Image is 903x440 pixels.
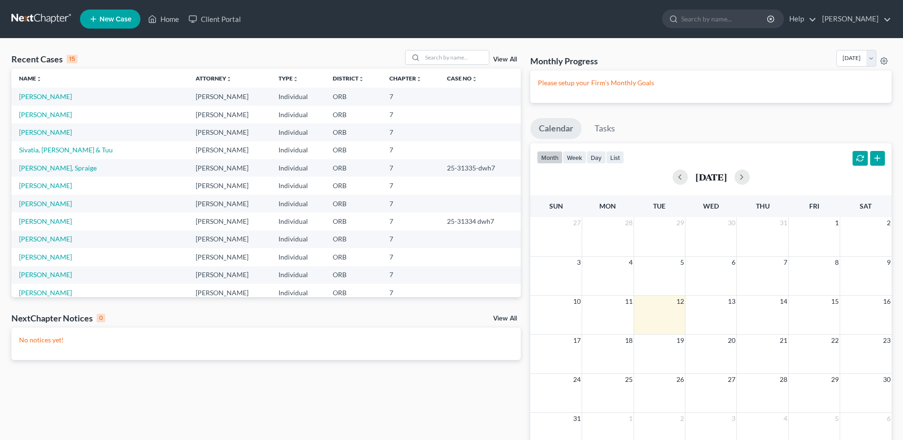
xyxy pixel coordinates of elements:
div: 0 [97,314,105,322]
span: 31 [572,413,582,424]
td: 7 [382,195,439,212]
td: Individual [271,248,325,266]
i: unfold_more [293,76,298,82]
td: Individual [271,212,325,230]
td: Individual [271,88,325,105]
span: 25 [624,374,634,385]
td: [PERSON_NAME] [188,106,271,123]
h3: Monthly Progress [530,55,598,67]
td: 7 [382,212,439,230]
td: [PERSON_NAME] [188,230,271,248]
span: 29 [830,374,840,385]
i: unfold_more [226,76,232,82]
a: Case Nounfold_more [447,75,477,82]
span: 29 [675,217,685,229]
td: [PERSON_NAME] [188,123,271,141]
td: Individual [271,141,325,159]
span: 27 [727,374,736,385]
span: 2 [679,413,685,424]
span: Mon [599,202,616,210]
span: New Case [99,16,131,23]
a: Home [143,10,184,28]
span: 8 [834,257,840,268]
div: Recent Cases [11,53,78,65]
span: 26 [675,374,685,385]
td: [PERSON_NAME] [188,88,271,105]
p: No notices yet! [19,335,513,345]
a: Nameunfold_more [19,75,42,82]
td: ORB [325,284,382,301]
a: [PERSON_NAME] [19,270,72,279]
td: Individual [271,266,325,284]
span: 3 [731,413,736,424]
input: Search by name... [681,10,768,28]
td: 7 [382,230,439,248]
span: 7 [783,257,788,268]
a: [PERSON_NAME] [19,217,72,225]
span: 4 [783,413,788,424]
td: ORB [325,248,382,266]
a: Sivatia, [PERSON_NAME] & Tuu [19,146,113,154]
td: 7 [382,123,439,141]
span: 16 [882,296,892,307]
td: 7 [382,141,439,159]
span: 2 [886,217,892,229]
span: 30 [882,374,892,385]
span: 6 [731,257,736,268]
td: [PERSON_NAME] [188,248,271,266]
a: [PERSON_NAME] [19,92,72,100]
td: [PERSON_NAME] [188,284,271,301]
span: 22 [830,335,840,346]
a: Calendar [530,118,582,139]
td: 7 [382,266,439,284]
td: 7 [382,284,439,301]
a: [PERSON_NAME], Spraige [19,164,97,172]
span: 1 [834,217,840,229]
button: day [586,151,606,164]
a: Attorneyunfold_more [196,75,232,82]
td: ORB [325,230,382,248]
span: 23 [882,335,892,346]
td: [PERSON_NAME] [188,177,271,194]
button: month [537,151,563,164]
a: Help [784,10,816,28]
td: ORB [325,106,382,123]
p: Please setup your Firm's Monthly Goals [538,78,884,88]
span: 15 [830,296,840,307]
a: [PERSON_NAME] [19,235,72,243]
td: [PERSON_NAME] [188,141,271,159]
span: 6 [886,413,892,424]
td: ORB [325,195,382,212]
span: 19 [675,335,685,346]
td: Individual [271,123,325,141]
td: ORB [325,123,382,141]
span: 12 [675,296,685,307]
span: 28 [779,374,788,385]
span: 13 [727,296,736,307]
i: unfold_more [36,76,42,82]
a: View All [493,56,517,63]
a: [PERSON_NAME] [19,289,72,297]
td: 7 [382,248,439,266]
span: 1 [628,413,634,424]
td: [PERSON_NAME] [188,195,271,212]
span: Wed [703,202,719,210]
a: [PERSON_NAME] [19,200,72,208]
td: Individual [271,106,325,123]
span: 31 [779,217,788,229]
td: Individual [271,230,325,248]
div: NextChapter Notices [11,312,105,324]
i: unfold_more [416,76,422,82]
span: 3 [576,257,582,268]
a: Districtunfold_more [333,75,364,82]
td: 7 [382,88,439,105]
span: 18 [624,335,634,346]
span: 20 [727,335,736,346]
td: 7 [382,106,439,123]
a: Tasks [586,118,624,139]
span: 11 [624,296,634,307]
span: Fri [809,202,819,210]
td: ORB [325,141,382,159]
td: Individual [271,195,325,212]
td: ORB [325,266,382,284]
